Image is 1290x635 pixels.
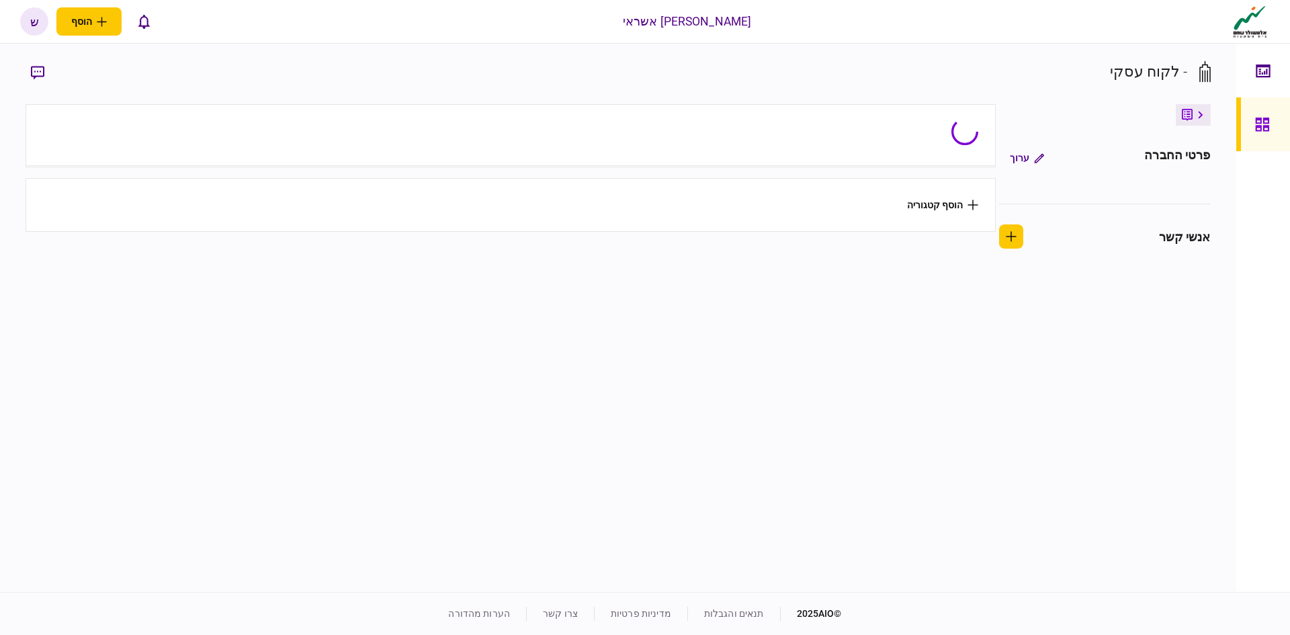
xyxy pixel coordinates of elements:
div: פרטי החברה [1144,146,1210,170]
button: פתח רשימת התראות [130,7,158,36]
button: ש [20,7,48,36]
a: תנאים והגבלות [704,608,764,619]
div: אנשי קשר [1159,228,1211,246]
button: ערוך [999,146,1055,170]
a: מדיניות פרטיות [611,608,671,619]
a: הערות מהדורה [448,608,510,619]
a: צרו קשר [543,608,578,619]
button: הוסף קטגוריה [907,200,978,210]
img: client company logo [1230,5,1270,38]
button: פתח תפריט להוספת לקוח [56,7,122,36]
div: [PERSON_NAME] אשראי [623,13,752,30]
div: - לקוח עסקי [1110,60,1187,83]
div: © 2025 AIO [780,607,842,621]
